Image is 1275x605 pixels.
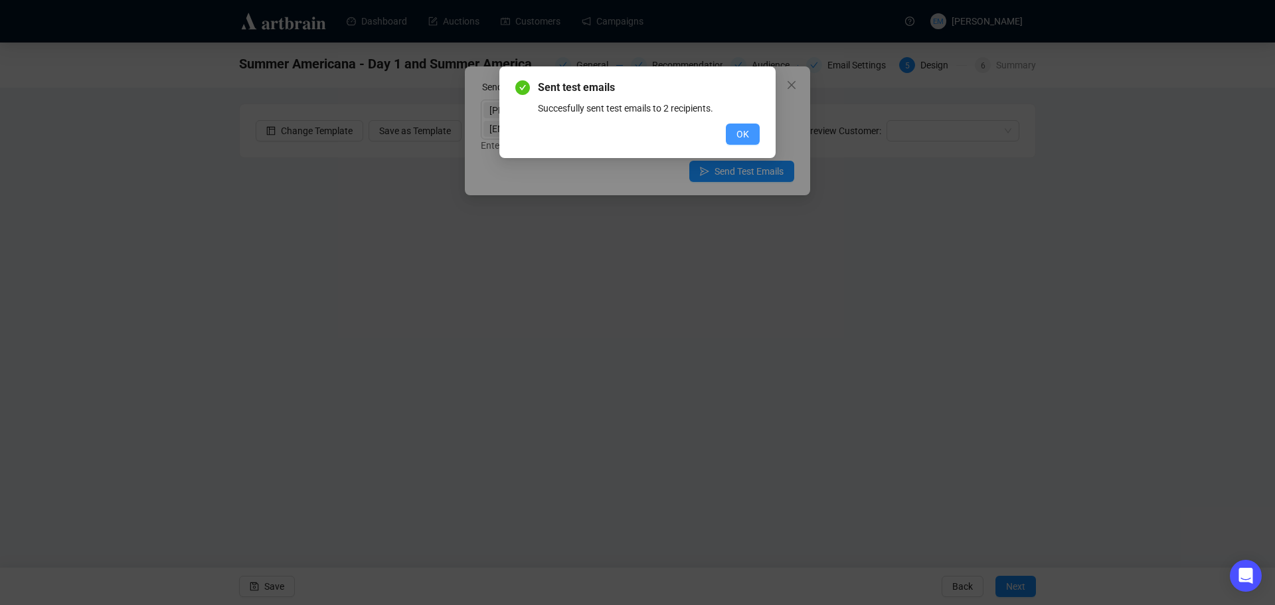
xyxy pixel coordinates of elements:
button: OK [726,124,760,145]
span: OK [736,127,749,141]
div: Open Intercom Messenger [1230,560,1262,592]
span: Sent test emails [538,80,760,96]
div: Succesfully sent test emails to 2 recipients. [538,101,760,116]
span: check-circle [515,80,530,95]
